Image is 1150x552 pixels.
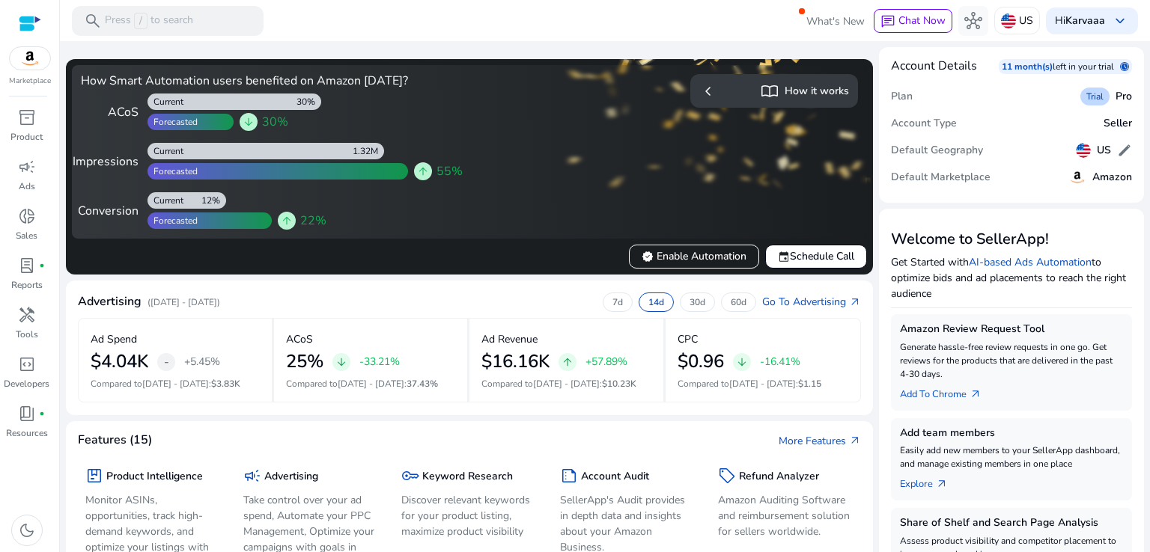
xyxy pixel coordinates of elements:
[900,444,1123,470] p: Easily add new members to your SellerApp dashboard, and manage existing members in one place
[891,91,913,103] h5: Plan
[134,13,147,29] span: /
[9,76,51,87] p: Marketplace
[147,194,183,206] div: Current
[353,145,384,157] div: 1.32M
[78,295,142,309] h4: Advertising
[147,295,220,309] p: ([DATE] - [DATE])
[300,212,326,230] span: 22%
[1076,143,1091,158] img: us.svg
[729,378,796,390] span: [DATE] - [DATE]
[958,6,988,36] button: hub
[891,144,983,157] h5: Default Geography
[142,378,209,390] span: [DATE] - [DATE]
[761,82,779,100] span: import_contacts
[286,377,456,390] p: Compared to :
[718,467,736,485] span: sell
[880,14,895,29] span: chat
[422,470,513,483] h5: Keyword Research
[1053,61,1120,73] p: left in your trial
[891,230,1132,248] h3: Welcome to SellerApp!
[1111,12,1129,30] span: keyboard_arrow_down
[85,467,103,485] span: package
[201,194,226,206] div: 12%
[184,357,220,367] p: +5.45%
[335,356,347,368] span: arrow_downward
[533,378,600,390] span: [DATE] - [DATE]
[900,340,1123,381] p: Generate hassle-free review requests in one go. Get reviews for the products that are delivered i...
[891,254,1132,301] p: Get Started with to optimize bids and ad placements to reach the right audience
[562,356,574,368] span: arrow_upward
[147,96,183,108] div: Current
[1068,168,1086,186] img: amazon.svg
[690,296,705,308] p: 30d
[10,130,43,144] p: Product
[1097,144,1111,157] h5: US
[1019,7,1033,34] p: US
[11,278,43,292] p: Reports
[1092,171,1132,184] h5: Amazon
[84,12,102,30] span: search
[678,377,849,390] p: Compared to :
[401,467,419,485] span: key
[19,180,35,193] p: Ads
[642,248,746,264] span: Enable Automation
[560,467,578,485] span: summarize
[147,145,183,157] div: Current
[900,517,1123,530] h5: Share of Shelf and Search Page Analysis
[18,521,36,539] span: dark_mode
[81,202,139,220] div: Conversion
[585,357,627,367] p: +57.89%
[1065,13,1105,28] b: Karvaaa
[359,357,400,367] p: -33.21%
[1117,143,1132,158] span: edit
[18,355,36,373] span: code_blocks
[39,411,45,417] span: fiber_manual_record
[91,377,260,390] p: Compared to :
[243,116,255,128] span: arrow_downward
[81,103,139,121] div: ACoS
[1116,91,1132,103] h5: Pro
[760,357,800,367] p: -16.41%
[281,215,293,227] span: arrow_upward
[18,207,36,225] span: donut_small
[481,351,550,372] h2: $16.16K
[602,378,636,390] span: $10.23K
[1002,61,1053,73] p: 11 month(s)
[736,356,748,368] span: arrow_downward
[16,328,38,341] p: Tools
[164,353,169,371] span: -
[16,229,37,242] p: Sales
[91,331,137,347] p: Ad Spend
[898,13,946,28] span: Chat Now
[642,251,654,263] span: verified
[147,165,198,177] div: Forecasted
[581,470,649,483] h5: Account Audit
[891,171,991,184] h5: Default Marketplace
[778,248,854,264] span: Schedule Call
[900,470,960,491] a: Explorearrow_outward
[338,378,404,390] span: [DATE] - [DATE]
[779,433,861,449] a: More Featuresarrow_outward
[18,158,36,176] span: campaign
[612,296,623,308] p: 7d
[785,85,849,98] h5: How it works
[147,215,198,227] div: Forecasted
[900,381,994,402] a: Add To Chrome
[78,433,152,447] h4: Features (15)
[849,435,861,447] span: arrow_outward
[1055,16,1105,26] p: Hi
[969,255,1092,269] a: AI-based Ads Automation
[798,378,821,390] span: $1.15
[731,296,746,308] p: 60d
[629,245,759,269] button: verifiedEnable Automation
[739,470,819,483] h5: Refund Analyzer
[900,427,1123,440] h5: Add team members
[211,378,240,390] span: $3.83K
[1120,62,1129,71] span: schedule
[1104,117,1132,130] h5: Seller
[262,113,288,131] span: 30%
[401,492,537,539] p: Discover relevant keywords for your product listing, maximize product visibility
[243,467,261,485] span: campaign
[806,8,865,34] span: What's New
[105,13,193,29] p: Press to search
